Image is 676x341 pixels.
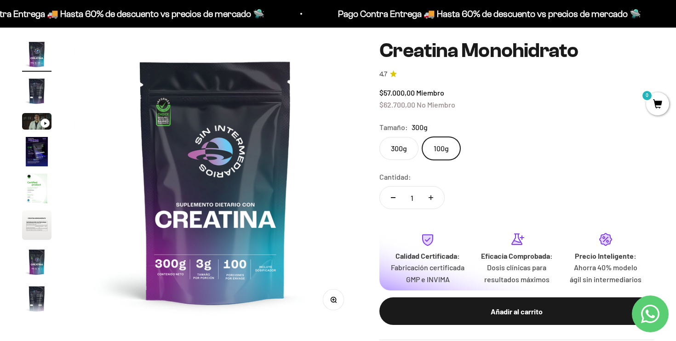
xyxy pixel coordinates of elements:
legend: Tamaño: [379,121,408,133]
img: Creatina Monohidrato [74,40,357,323]
button: Ir al artículo 7 [22,247,52,279]
p: Dosis clínicas para resultados máximos [480,261,554,285]
a: 4.74.7 de 5.0 estrellas [379,69,654,80]
button: Ir al artículo 8 [22,284,52,316]
strong: Precio Inteligente: [575,251,636,260]
span: Miembro [416,88,444,97]
h1: Creatina Monohidrato [379,40,654,62]
mark: 0 [642,90,653,101]
span: 300g [412,121,428,133]
strong: Eficacia Comprobada: [481,251,553,260]
button: Ir al artículo 4 [22,137,52,169]
span: No Miembro [417,100,455,109]
a: 0 [646,100,669,110]
p: Fabricación certificada GMP e INVIMA [390,261,465,285]
img: Creatina Monohidrato [22,40,52,69]
p: Pago Contra Entrega 🚚 Hasta 60% de descuento vs precios de mercado 🛸 [338,6,641,21]
button: Añadir al carrito [379,297,654,325]
span: $57.000,00 [379,88,415,97]
strong: Calidad Certificada: [395,251,460,260]
label: Cantidad: [379,171,411,183]
button: Ir al artículo 2 [22,76,52,108]
button: Ir al artículo 6 [22,210,52,243]
span: $62.700,00 [379,100,415,109]
p: Ahorra 40% modelo ágil sin intermediarios [568,261,643,285]
div: Añadir al carrito [398,306,636,318]
img: Creatina Monohidrato [22,284,52,313]
button: Ir al artículo 1 [22,40,52,72]
img: Creatina Monohidrato [22,247,52,277]
span: 4.7 [379,69,387,80]
img: Creatina Monohidrato [22,174,52,203]
button: Aumentar cantidad [418,187,444,209]
img: Creatina Monohidrato [22,137,52,166]
img: Creatina Monohidrato [22,210,52,240]
button: Reducir cantidad [380,187,407,209]
img: Creatina Monohidrato [22,76,52,106]
button: Ir al artículo 3 [22,113,52,132]
button: Ir al artículo 5 [22,174,52,206]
